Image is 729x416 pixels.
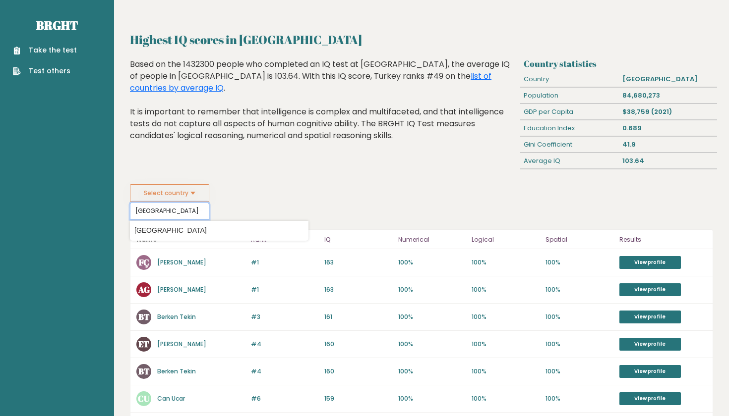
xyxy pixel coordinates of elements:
[619,256,681,269] a: View profile
[157,312,196,321] a: Berken Tekin
[157,367,196,375] a: Berken Tekin
[520,104,619,120] div: GDP per Capita
[324,234,392,246] p: IQ
[619,365,681,378] a: View profile
[398,340,466,349] p: 100%
[251,258,319,267] p: #1
[618,120,717,136] div: 0.689
[398,258,466,267] p: 100%
[619,392,681,405] a: View profile
[138,338,149,350] text: ET
[520,71,619,87] div: Country
[251,394,319,403] p: #6
[398,394,466,403] p: 100%
[546,234,613,246] p: Spatial
[130,58,516,156] div: Based on the 1432300 people who completed an IQ test at [GEOGRAPHIC_DATA], the average IQ of peop...
[618,137,717,153] div: 41.9
[618,104,717,120] div: $38,759 (2021)
[138,365,150,377] text: BT
[618,153,717,169] div: 103.64
[619,283,681,296] a: View profile
[157,394,185,403] a: Can Ucar
[138,311,150,322] text: BT
[13,66,77,76] a: Test others
[546,394,613,403] p: 100%
[251,340,319,349] p: #4
[324,258,392,267] p: 163
[546,367,613,376] p: 100%
[546,285,613,294] p: 100%
[398,312,466,321] p: 100%
[398,234,466,246] p: Numerical
[324,285,392,294] p: 163
[472,340,540,349] p: 100%
[618,88,717,104] div: 84,680,273
[138,284,150,295] text: AG
[472,394,540,403] p: 100%
[398,367,466,376] p: 100%
[546,340,613,349] p: 100%
[520,137,619,153] div: Gini Coefficient
[618,71,717,87] div: [GEOGRAPHIC_DATA]
[472,312,540,321] p: 100%
[36,17,78,33] a: Brght
[472,285,540,294] p: 100%
[138,393,150,404] text: CU
[130,31,713,49] h2: Highest IQ scores in [GEOGRAPHIC_DATA]
[130,70,491,94] a: list of countries by average IQ
[130,184,209,202] button: Select country
[324,394,392,403] p: 159
[546,312,613,321] p: 100%
[520,88,619,104] div: Population
[546,258,613,267] p: 100%
[520,153,619,169] div: Average IQ
[251,312,319,321] p: #3
[157,340,206,348] a: [PERSON_NAME]
[251,367,319,376] p: #4
[13,45,77,55] a: Take the test
[619,311,681,323] a: View profile
[139,257,149,268] text: FÇ
[324,367,392,376] p: 160
[324,312,392,321] p: 161
[619,234,707,246] p: Results
[472,258,540,267] p: 100%
[472,234,540,246] p: Logical
[398,285,466,294] p: 100%
[130,202,209,219] input: Select your country
[619,338,681,351] a: View profile
[132,223,306,238] option: [GEOGRAPHIC_DATA]
[324,340,392,349] p: 160
[157,285,206,294] a: [PERSON_NAME]
[157,258,206,266] a: [PERSON_NAME]
[472,367,540,376] p: 100%
[251,285,319,294] p: #1
[524,58,713,69] h3: Country statistics
[520,120,619,136] div: Education Index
